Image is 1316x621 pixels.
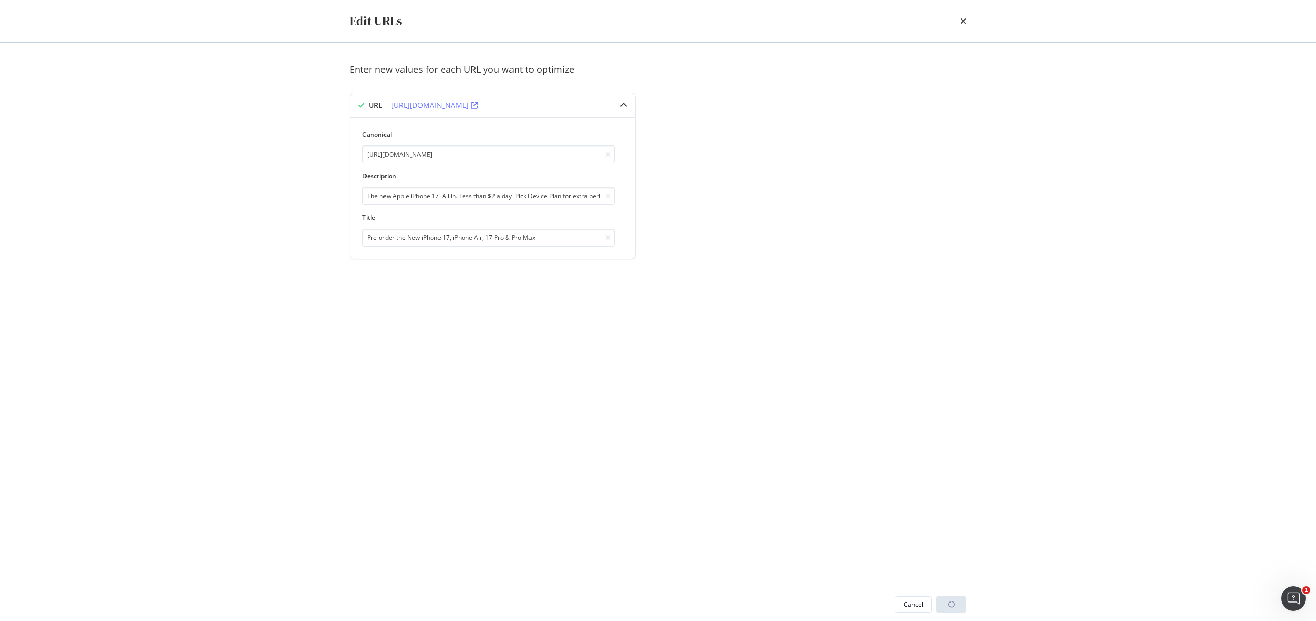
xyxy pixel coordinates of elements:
[362,213,615,222] label: Title
[1302,586,1310,594] span: 1
[1281,586,1306,611] iframe: Intercom live chat
[895,596,932,613] button: Cancel
[350,63,966,77] div: Enter new values for each URL you want to optimize
[369,100,382,110] div: URL
[350,12,402,30] div: Edit URLs
[391,100,469,110] div: [URL][DOMAIN_NAME]
[960,12,966,30] div: times
[936,596,966,613] div: loading
[362,130,615,139] label: Canonical
[391,100,478,110] a: [URL][DOMAIN_NAME]
[904,600,923,609] div: Cancel
[362,172,615,180] label: Description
